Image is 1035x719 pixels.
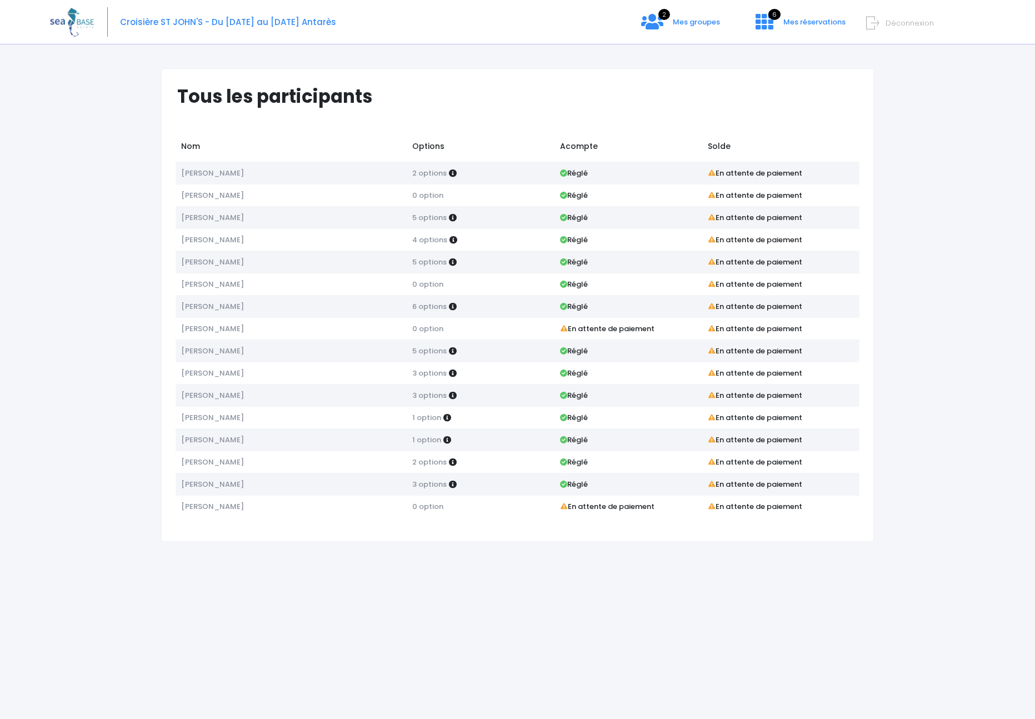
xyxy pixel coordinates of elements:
[708,479,802,490] strong: En attente de paiement
[632,21,729,31] a: 2 Mes groupes
[560,479,588,490] strong: Réglé
[708,301,802,312] strong: En attente de paiement
[120,16,336,28] span: Croisière ST JOHN'S - Du [DATE] au [DATE] Antarès
[560,457,588,467] strong: Réglé
[708,323,802,334] strong: En attente de paiement
[412,323,443,334] span: 0 option
[560,257,588,267] strong: Réglé
[560,501,654,512] strong: En attente de paiement
[181,190,244,201] span: [PERSON_NAME]
[708,346,802,356] strong: En attente de paiement
[412,279,443,289] span: 0 option
[560,346,588,356] strong: Réglé
[412,368,447,378] span: 3 options
[708,257,802,267] strong: En attente de paiement
[412,435,441,445] span: 1 option
[181,168,244,178] span: [PERSON_NAME]
[181,212,244,223] span: [PERSON_NAME]
[560,412,588,423] strong: Réglé
[181,323,244,334] span: [PERSON_NAME]
[412,212,447,223] span: 5 options
[768,9,781,20] span: 6
[708,279,802,289] strong: En attente de paiement
[560,390,588,401] strong: Réglé
[673,17,720,27] span: Mes groupes
[702,135,859,162] td: Solde
[412,479,447,490] span: 3 options
[412,301,447,312] span: 6 options
[554,135,702,162] td: Acompte
[181,479,244,490] span: [PERSON_NAME]
[560,168,588,178] strong: Réglé
[708,212,802,223] strong: En attente de paiement
[708,168,802,178] strong: En attente de paiement
[412,390,447,401] span: 3 options
[181,501,244,512] span: [PERSON_NAME]
[181,346,244,356] span: [PERSON_NAME]
[181,368,244,378] span: [PERSON_NAME]
[181,390,244,401] span: [PERSON_NAME]
[412,190,443,201] span: 0 option
[412,168,447,178] span: 2 options
[708,412,802,423] strong: En attente de paiement
[560,234,588,245] strong: Réglé
[560,368,588,378] strong: Réglé
[708,435,802,445] strong: En attente de paiement
[181,234,244,245] span: [PERSON_NAME]
[181,301,244,312] span: [PERSON_NAME]
[181,435,244,445] span: [PERSON_NAME]
[176,135,407,162] td: Nom
[177,86,868,107] h1: Tous les participants
[412,412,441,423] span: 1 option
[783,17,846,27] span: Mes réservations
[560,323,654,334] strong: En attente de paiement
[886,18,934,28] span: Déconnexion
[708,190,802,201] strong: En attente de paiement
[412,346,447,356] span: 5 options
[658,9,670,20] span: 2
[708,457,802,467] strong: En attente de paiement
[181,412,244,423] span: [PERSON_NAME]
[560,279,588,289] strong: Réglé
[181,457,244,467] span: [PERSON_NAME]
[412,501,443,512] span: 0 option
[412,257,447,267] span: 5 options
[412,457,447,467] span: 2 options
[708,234,802,245] strong: En attente de paiement
[708,368,802,378] strong: En attente de paiement
[708,390,802,401] strong: En attente de paiement
[560,212,588,223] strong: Réglé
[560,435,588,445] strong: Réglé
[181,257,244,267] span: [PERSON_NAME]
[412,234,447,245] span: 4 options
[181,279,244,289] span: [PERSON_NAME]
[560,190,588,201] strong: Réglé
[708,501,802,512] strong: En attente de paiement
[407,135,554,162] td: Options
[747,21,852,31] a: 6 Mes réservations
[560,301,588,312] strong: Réglé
